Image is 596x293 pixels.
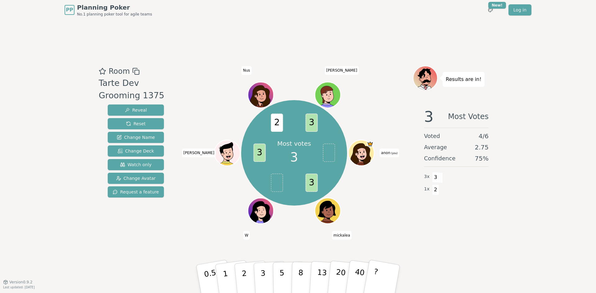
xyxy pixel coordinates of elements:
[424,143,447,152] span: Average
[108,159,164,170] button: Watch only
[271,114,283,132] span: 2
[432,172,439,183] span: 3
[9,280,33,285] span: Version 0.9.2
[77,3,152,12] span: Planning Poker
[3,286,35,289] span: Last updated: [DATE]
[332,231,352,239] span: Click to change your name
[253,144,265,162] span: 3
[109,66,130,77] span: Room
[277,139,311,148] p: Most votes
[113,189,159,195] span: Request a feature
[108,186,164,198] button: Request a feature
[108,104,164,116] button: Reveal
[325,66,359,75] span: Click to change your name
[290,148,298,166] span: 3
[65,3,152,17] a: PPPlanning PokerNo.1 planning poker tool for agile teams
[424,154,455,163] span: Confidence
[349,141,373,165] button: Click to change your avatar
[108,145,164,157] button: Change Deck
[424,109,434,124] span: 3
[424,132,440,140] span: Voted
[125,107,147,113] span: Reveal
[108,118,164,129] button: Reset
[367,141,373,147] span: anon is the host
[77,12,152,17] span: No.1 planning poker tool for agile teams
[380,149,399,157] span: Click to change your name
[305,174,318,192] span: 3
[243,231,250,239] span: Click to change your name
[182,149,216,157] span: Click to change your name
[108,132,164,143] button: Change Name
[242,66,252,75] span: Click to change your name
[475,143,489,152] span: 2.75
[391,152,398,155] span: (you)
[116,175,156,181] span: Change Avatar
[120,162,152,168] span: Watch only
[305,114,318,132] span: 3
[475,154,489,163] span: 75 %
[66,6,73,14] span: PP
[485,4,496,16] button: New!
[108,173,164,184] button: Change Avatar
[446,75,481,84] p: Results are in!
[488,2,506,9] div: New!
[117,134,155,140] span: Change Name
[479,132,489,140] span: 4 / 6
[432,184,439,195] span: 2
[99,66,106,77] button: Add as favourite
[448,109,489,124] span: Most Votes
[118,148,154,154] span: Change Deck
[424,173,430,180] span: 3 x
[3,280,33,285] button: Version0.9.2
[99,77,175,102] div: Tarte Dev Grooming 1375
[126,121,146,127] span: Reset
[424,186,430,193] span: 1 x
[508,4,531,16] a: Log in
